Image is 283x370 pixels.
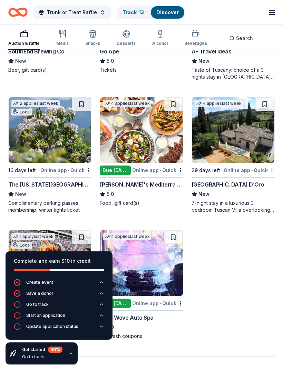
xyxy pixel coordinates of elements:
span: Trunk or Treat Raffle [47,8,97,17]
div: Tickets [100,67,183,73]
button: Create event [14,279,104,290]
button: Update application status [14,323,104,334]
span: New [198,57,209,65]
div: Online app Quick [40,166,91,174]
div: 16 days left [8,166,36,174]
div: Meals [56,41,69,46]
a: Image for Villa Sogni D’Oro4 applieslast week29 days leftOnline app•Quick[GEOGRAPHIC_DATA] D’OroN... [192,97,275,213]
div: Complete and earn $10 in credit [14,257,104,265]
img: Image for Villa Sogni D’Oro [192,97,274,163]
button: Snacks [85,27,100,50]
button: Search [224,31,258,45]
div: [GEOGRAPHIC_DATA] D’Oro [192,180,264,189]
a: Image for The North Carolina Arboretum2 applieslast weekLocal16 days leftOnline app•QuickThe [US_... [8,97,91,213]
div: Create event [26,280,53,285]
img: Image for Taziki's Mediterranean Cafe [100,97,183,163]
button: Track· 13Discover [116,6,185,19]
button: Start an application [14,312,104,323]
div: Complimentary parking passes, membership, winter lights ticket [8,200,91,213]
div: Start an application [26,313,65,318]
div: Local [11,109,32,116]
span: • [251,168,253,173]
a: Track· 13 [123,9,144,15]
div: The [US_STATE][GEOGRAPHIC_DATA] [8,180,91,189]
div: Beer, gift card(s) [8,67,91,73]
div: Tidal Wave Auto Spa [100,313,153,322]
button: Trunk or Treat Raffle [33,6,111,19]
div: Online app Quick [224,166,275,174]
a: Discover [156,9,179,15]
span: Search [236,34,253,42]
span: 5.0 [107,190,114,198]
span: New [15,57,26,65]
div: Go to track [22,354,62,360]
div: Online app Quick [132,166,183,174]
div: Go Ape [100,47,119,56]
div: Due [DATE] [100,166,130,175]
img: Image for Tidal Wave Auto Spa [100,230,183,296]
div: Local [11,242,32,249]
div: AF Travel Ideas [192,47,232,56]
div: 29 days left [192,166,220,174]
button: Alcohol [152,27,168,50]
div: 4 applies last week [103,233,151,240]
span: • [160,301,161,306]
button: Desserts [117,27,136,50]
div: Get started [22,347,62,353]
div: Desserts [117,41,136,46]
div: Snacks [85,41,100,46]
div: Beverages [184,41,207,46]
span: New [15,190,26,198]
span: • [160,168,161,173]
div: Online app Quick [132,299,183,308]
div: [PERSON_NAME]'s Mediterranean Cafe [100,180,183,189]
span: New [198,190,209,198]
a: Image for Tidal Wave Auto Spa4 applieslast weekDue [DATE]Online app•QuickTidal Wave Auto Spa5.0Ca... [100,230,183,340]
div: 2 applies last week [11,100,60,107]
div: 7-night stay in a luxurious 3-bedroom Tuscan Villa overlooking a vineyard and the ancient walled ... [192,200,275,213]
div: Auction & raffle [8,41,40,46]
div: Update application status [26,324,78,329]
div: 4 applies last week [103,100,151,107]
button: Go to track [14,301,104,312]
div: 40 % [48,347,62,353]
img: Image for The North Carolina Arboretum [9,97,91,163]
div: 1 apply last week [11,233,55,240]
span: 5.0 [107,57,114,65]
a: Home [8,4,28,20]
button: Save a donor [14,290,104,301]
div: 4 applies last week [195,100,243,107]
button: Meals [56,27,69,50]
span: • [68,168,69,173]
button: Beverages [184,27,207,50]
div: Car wash coupons [100,333,183,340]
div: Save a donor [26,291,53,296]
button: Auction & raffle [8,27,40,50]
div: Food, gift card(s) [100,200,183,207]
div: Go to track [26,302,49,307]
div: Alcohol [152,41,168,46]
div: SouthEnd Brewing Co. [8,47,66,56]
a: Image for Joey Logano Foundation1 applylast weekLocalDue [DATE]Online app•Quick[PERSON_NAME] Foun... [8,230,91,340]
div: Taste of Tuscany: choice of a 3 nights stay in [GEOGRAPHIC_DATA] or a 5 night stay in [GEOGRAPHIC... [192,67,275,80]
a: Image for Taziki's Mediterranean Cafe4 applieslast weekDue [DATE]Online app•Quick[PERSON_NAME]'s ... [100,97,183,207]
